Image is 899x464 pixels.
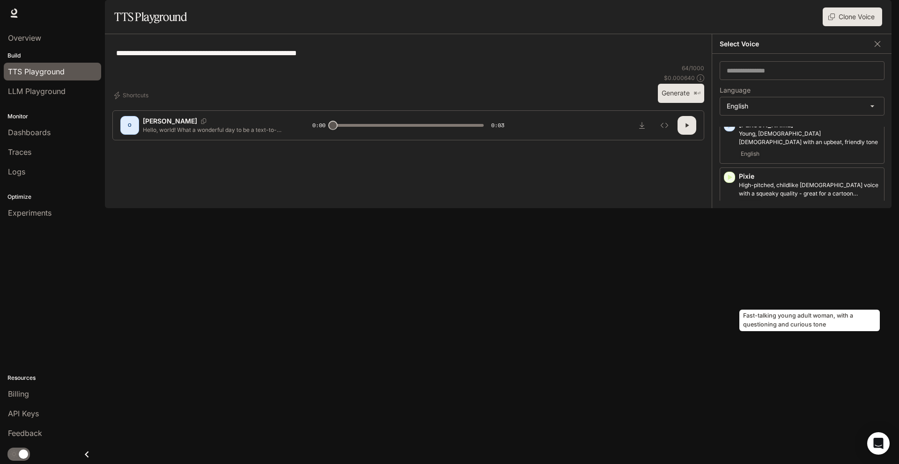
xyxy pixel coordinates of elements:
[114,7,187,26] h1: TTS Playground
[693,91,700,96] p: ⌘⏎
[739,200,761,211] span: English
[658,84,704,103] button: Generate⌘⏎
[143,116,197,126] p: [PERSON_NAME]
[739,181,880,198] p: High-pitched, childlike female voice with a squeaky quality - great for a cartoon character
[664,74,695,82] p: $ 0.000640
[720,97,884,115] div: English
[312,121,325,130] span: 0:00
[739,130,880,146] p: Young, British female with an upbeat, friendly tone
[197,118,210,124] button: Copy Voice ID
[682,64,704,72] p: 64 / 1000
[739,148,761,159] span: English
[143,126,290,134] p: Hello, world! What a wonderful day to be a text-to-speech model!
[112,88,152,103] button: Shortcuts
[633,116,651,135] button: Download audio
[867,432,890,455] div: Open Intercom Messenger
[739,172,880,181] p: Pixie
[655,116,674,135] button: Inspect
[823,7,882,26] button: Clone Voice
[720,87,751,94] p: Language
[122,118,137,133] div: O
[491,121,504,130] span: 0:03
[739,310,880,331] div: Fast-talking young adult woman, with a questioning and curious tone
